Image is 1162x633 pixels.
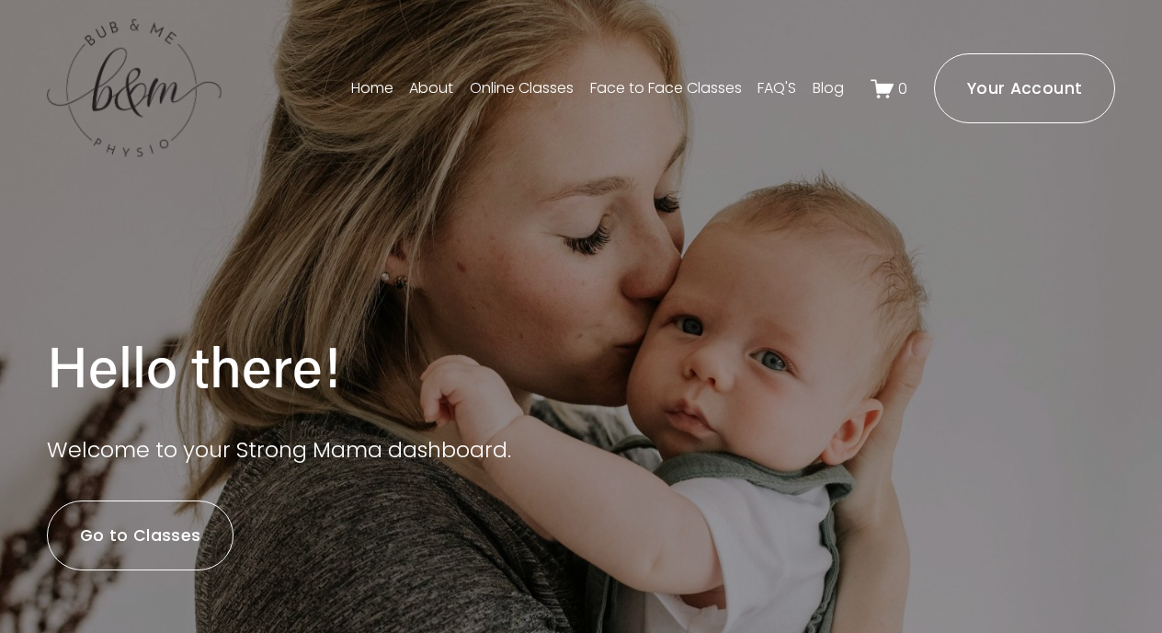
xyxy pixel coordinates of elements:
[590,74,742,103] a: Face to Face Classes
[813,74,844,103] a: Blog
[871,77,907,100] a: 0 items in cart
[934,53,1116,123] a: Your Account
[47,501,234,570] a: Go to Classes
[47,17,222,160] img: bubandme
[47,331,581,401] h1: Hello there!
[351,74,393,103] a: Home
[898,78,907,99] span: 0
[967,77,1082,99] ms-portal-inner: Your Account
[409,74,453,103] a: About
[470,74,574,103] a: Online Classes
[758,74,796,103] a: FAQ'S
[47,431,581,469] p: Welcome to your Strong Mama dashboard.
